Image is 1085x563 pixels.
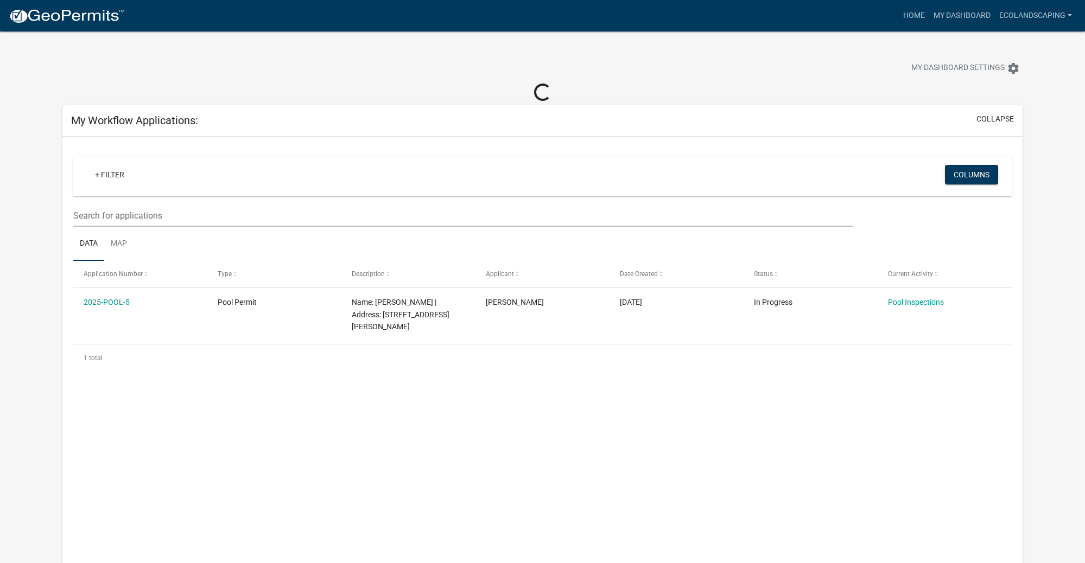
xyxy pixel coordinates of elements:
[73,261,207,287] datatable-header-cell: Application Number
[899,5,929,26] a: Home
[71,114,198,127] h5: My Workflow Applications:
[1007,62,1020,75] i: settings
[878,261,1012,287] datatable-header-cell: Current Activity
[84,298,130,306] a: 2025-POOL-5
[475,261,610,287] datatable-header-cell: Applicant
[486,270,514,278] span: Applicant
[218,298,257,306] span: Pool Permit
[888,270,933,278] span: Current Activity
[218,270,232,278] span: Type
[86,165,133,184] a: + Filter
[995,5,1076,26] a: ecolandscaping
[744,261,878,287] datatable-header-cell: Status
[888,298,944,306] a: Pool Inspections
[73,204,853,227] input: Search for applications
[976,113,1014,125] button: collapse
[945,165,998,184] button: Columns
[754,270,773,278] span: Status
[620,270,658,278] span: Date Created
[73,344,1012,372] div: 1 total
[911,62,1005,75] span: My Dashboard Settings
[104,227,134,261] a: Map
[207,261,341,287] datatable-header-cell: Type
[903,57,1029,79] button: My Dashboard Settingssettings
[929,5,995,26] a: My Dashboard
[73,227,104,261] a: Data
[352,298,449,331] span: Name: Courtney Bryan | Address: 690 LIGON ROAD
[610,261,744,287] datatable-header-cell: Date Created
[486,298,544,306] span: Paul Bryan
[754,298,792,306] span: In Progress
[352,270,385,278] span: Description
[620,298,642,306] span: 08/26/2025
[341,261,475,287] datatable-header-cell: Description
[84,270,143,278] span: Application Number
